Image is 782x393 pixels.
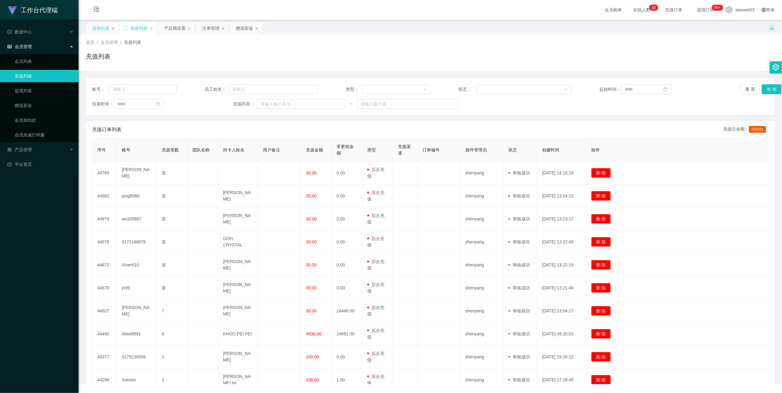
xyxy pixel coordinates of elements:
td: [PERSON_NAME] [117,300,157,322]
td: [PERSON_NAME] tai [218,368,258,391]
td: 1.00 [332,368,362,391]
span: 账号： [92,86,109,93]
td: 首 [157,254,187,277]
p: 1 [652,5,654,11]
span: 首页 [86,40,94,45]
span: 在线人数 [630,8,654,12]
td: shenyang [460,345,503,368]
span: 账号 [122,147,130,152]
span: ~ [346,101,357,107]
span: 充值渠道 [398,144,411,155]
td: 44672 [92,254,117,277]
td: shenyang [460,368,503,391]
i: 图标: down [564,87,568,92]
td: 44676 [92,231,117,254]
td: shenyang [460,208,503,231]
td: 0.00 [332,345,362,368]
div: 2021 [83,370,777,377]
span: 后台充值 [367,374,384,385]
span: 产品管理 [7,147,32,152]
td: 首 [157,185,187,208]
span: 审核成功 [508,331,530,336]
sup: 16 [649,5,658,11]
span: 操作管理员 [465,147,487,152]
td: 44765 [92,162,117,185]
h1: 工作台代理端 [21,0,58,20]
span: 充值订单列表 [92,126,121,133]
td: shenyang [460,277,503,300]
div: 充值列表 [130,22,148,34]
td: [DATE] 19:26:12 [537,345,586,368]
td: 44679 [92,208,117,231]
span: 后台充值 [367,328,384,339]
td: 0.00 [332,208,362,231]
td: 24440.00 [332,300,362,322]
td: 24681.00 [332,322,362,345]
td: shenyang [460,162,503,185]
td: 0.00 [332,185,362,208]
a: 图标: dashboard平台首页 [7,158,74,170]
span: 持卡人姓名 [223,147,245,152]
span: 提现订单 [694,8,718,12]
span: 操作 [591,147,600,152]
span: 订单编号 [422,147,440,152]
td: 44682 [92,185,117,208]
span: 30.00 [306,170,317,175]
td: shenyang [460,300,503,322]
button: 删 除 [591,283,611,293]
td: Xaivian [117,368,157,391]
span: 后台充值 [367,282,384,293]
td: [DATE] 13:24:13 [537,185,586,208]
td: [DATE] 13:22:49 [537,231,586,254]
button: 删 除 [591,214,611,224]
td: 0.00 [332,231,362,254]
span: 充值笔数 [162,147,179,152]
i: 图标: global [762,8,766,12]
button: 删 除 [591,306,611,316]
td: [DATE] 13:04:17 [537,300,586,322]
a: 会员加扣款 [15,114,74,126]
a: 提现列表 [15,85,74,97]
td: 44377 [92,345,117,368]
a: 会员列表 [15,55,74,67]
td: 44627 [92,300,117,322]
span: 起始时间： [599,86,621,93]
div: 赠送彩金 [236,22,253,34]
td: 0179239356 [117,345,157,368]
td: 首 [157,231,187,254]
span: 数据中心 [7,29,32,34]
td: 44298 [92,368,117,391]
td: 首 [157,162,187,185]
a: 充值列表 [15,70,74,82]
span: 4936.00 [306,331,322,336]
span: 创建时间 [542,147,559,152]
h1: 充值列表 [86,52,110,61]
img: logo.9652507e.png [7,6,17,15]
i: 图标: close [187,27,191,30]
span: 30.00 [306,285,317,290]
span: 员工姓名： [205,86,229,93]
span: 充值订单 [662,8,686,12]
i: 图标: calendar [156,102,160,106]
span: 30.00 [306,262,317,267]
td: [PERSON_NAME] [218,208,258,231]
i: 图标: calendar [663,87,668,91]
td: 44490 [92,322,117,345]
td: [PERSON_NAME] [218,300,258,322]
span: 审核成功 [508,239,530,244]
span: 团队名称 [192,147,210,152]
input: 请输入 [229,84,318,94]
td: shenyang [460,322,503,345]
td: 0.00 [332,162,362,185]
span: 100.00 [306,377,319,382]
button: 删 除 [591,375,611,385]
td: shenyang [460,185,503,208]
td: jang8080 [117,185,157,208]
i: 图标: close [149,27,153,30]
td: Xiner610 [117,254,157,277]
a: 赠送彩金 [15,99,74,112]
div: 注单管理 [202,22,219,34]
td: KHOO PEI PEI [218,322,258,345]
td: 首 [157,208,187,231]
span: 审核成功 [508,308,530,313]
